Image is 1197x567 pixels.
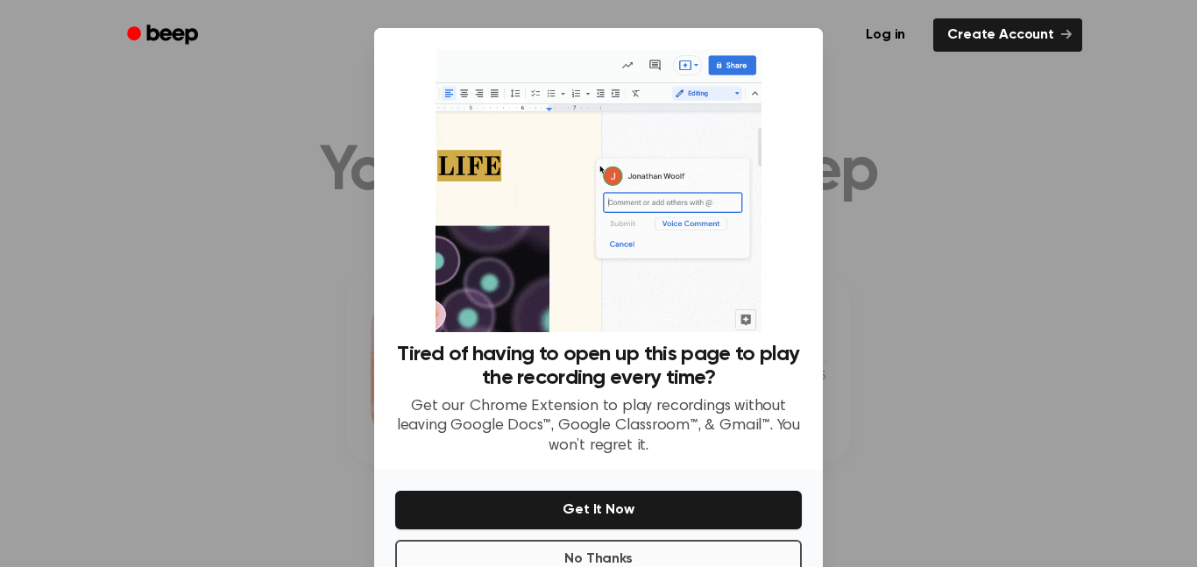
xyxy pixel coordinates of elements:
[115,18,214,53] a: Beep
[395,491,802,529] button: Get It Now
[395,343,802,390] h3: Tired of having to open up this page to play the recording every time?
[436,49,761,332] img: Beep extension in action
[848,15,923,55] a: Log in
[933,18,1082,52] a: Create Account
[395,397,802,457] p: Get our Chrome Extension to play recordings without leaving Google Docs™, Google Classroom™, & Gm...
